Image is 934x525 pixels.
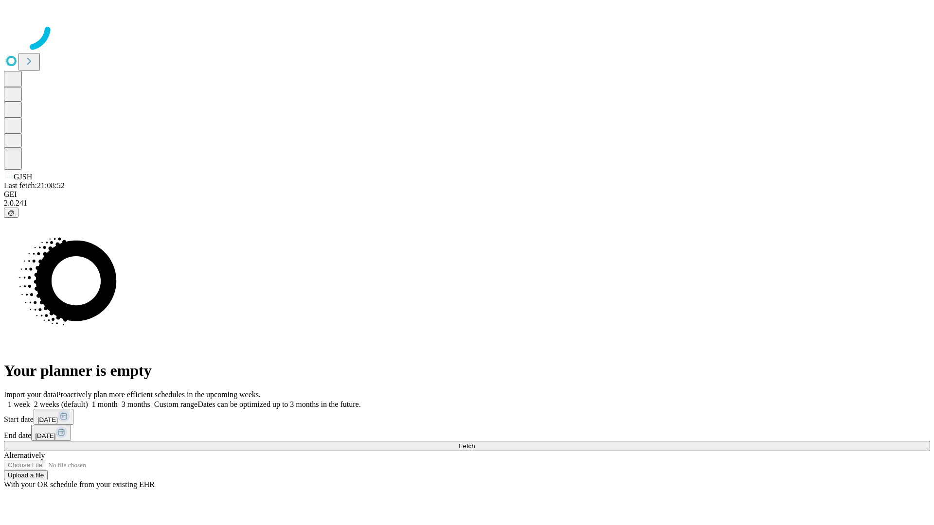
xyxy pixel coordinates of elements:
[4,441,930,451] button: Fetch
[154,400,198,408] span: Custom range
[4,208,18,218] button: @
[4,390,56,399] span: Import your data
[459,442,475,450] span: Fetch
[4,190,930,199] div: GEI
[198,400,360,408] span: Dates can be optimized up to 3 months in the future.
[4,181,65,190] span: Last fetch: 21:08:52
[4,451,45,459] span: Alternatively
[4,480,155,489] span: With your OR schedule from your existing EHR
[8,400,30,408] span: 1 week
[4,409,930,425] div: Start date
[92,400,118,408] span: 1 month
[4,362,930,380] h1: Your planner is empty
[37,416,58,423] span: [DATE]
[14,173,32,181] span: GJSH
[4,470,48,480] button: Upload a file
[8,209,15,216] span: @
[34,409,73,425] button: [DATE]
[35,432,55,439] span: [DATE]
[4,199,930,208] div: 2.0.241
[56,390,261,399] span: Proactively plan more efficient schedules in the upcoming weeks.
[4,425,930,441] div: End date
[122,400,150,408] span: 3 months
[31,425,71,441] button: [DATE]
[34,400,88,408] span: 2 weeks (default)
